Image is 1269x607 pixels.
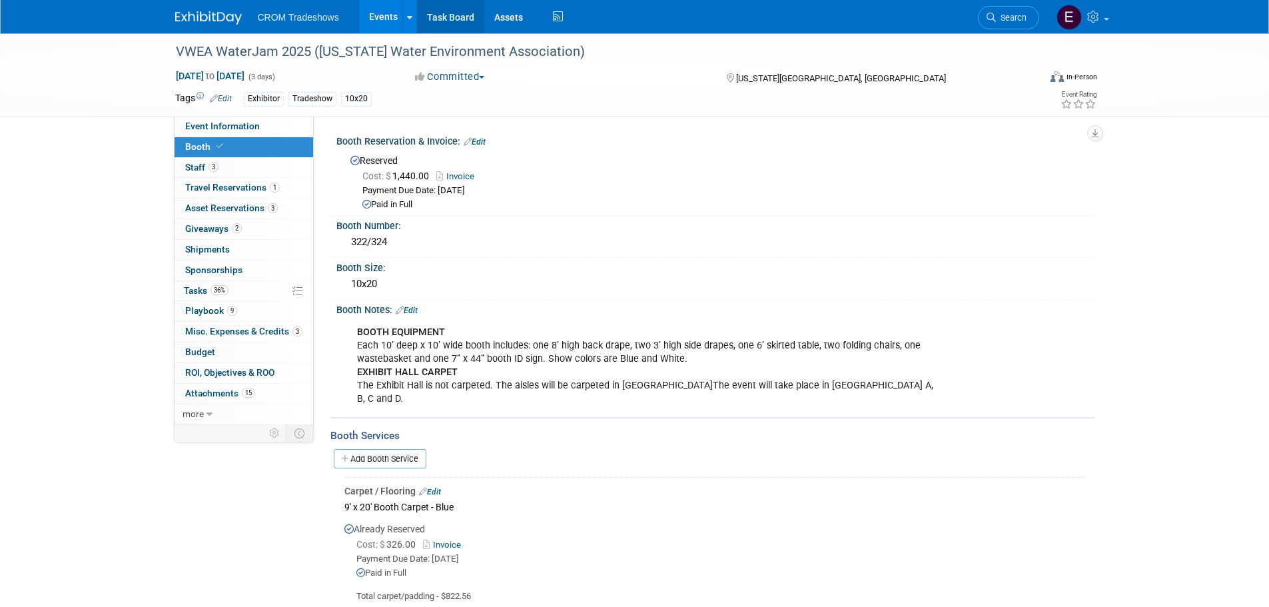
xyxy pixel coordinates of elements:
[175,11,242,25] img: ExhibitDay
[356,567,1084,580] div: Paid in Full
[175,199,313,219] a: Asset Reservations3
[210,94,232,103] a: Edit
[204,71,216,81] span: to
[362,199,1084,211] div: Paid in Full
[175,158,313,178] a: Staff3
[396,306,418,315] a: Edit
[436,171,481,181] a: Invoice
[362,171,392,181] span: Cost: $
[336,131,1094,149] div: Booth Reservation & Invoice:
[423,540,466,550] a: Invoice
[185,162,218,173] span: Staff
[356,553,1084,566] div: Payment Due Date: [DATE]
[175,342,313,362] a: Budget
[185,326,302,336] span: Misc. Expenses & Credits
[336,216,1094,233] div: Booth Number:
[171,40,1019,64] div: VWEA WaterJam 2025 ([US_STATE] Water Environment Association)
[175,322,313,342] a: Misc. Expenses & Credits3
[211,285,228,295] span: 36%
[227,306,237,316] span: 9
[334,449,426,468] a: Add Booth Service
[175,384,313,404] a: Attachments15
[346,274,1084,295] div: 10x20
[341,92,372,106] div: 10x20
[185,121,260,131] span: Event Information
[270,183,280,193] span: 1
[356,539,386,550] span: Cost: $
[185,141,226,152] span: Booth
[175,281,313,301] a: Tasks36%
[183,408,204,419] span: more
[244,92,284,106] div: Exhibitor
[736,73,946,83] span: [US_STATE][GEOGRAPHIC_DATA], [GEOGRAPHIC_DATA]
[175,240,313,260] a: Shipments
[184,285,228,296] span: Tasks
[175,219,313,239] a: Giveaways2
[175,404,313,424] a: more
[357,366,458,378] b: EXHIBIT HALL CARPET
[419,487,441,496] a: Edit
[410,70,490,84] button: Committed
[286,424,313,442] td: Toggle Event Tabs
[175,117,313,137] a: Event Information
[356,539,421,550] span: 326.00
[464,137,486,147] a: Edit
[336,258,1094,275] div: Booth Size:
[185,265,242,275] span: Sponsorships
[1060,91,1096,98] div: Event Rating
[348,319,948,412] div: Each 10’ deep x 10’ wide booth includes: one 8’ high back drape, two 3’ high side drapes, one 6’ ...
[175,261,313,281] a: Sponsorships
[258,12,339,23] span: CROM Tradeshows
[288,92,336,106] div: Tradeshow
[344,484,1084,498] div: Carpet / Flooring
[1057,5,1082,30] img: Eden Burleigh
[346,232,1084,253] div: 322/324
[978,6,1039,29] a: Search
[336,300,1094,317] div: Booth Notes:
[185,244,230,255] span: Shipments
[247,73,275,81] span: (3 days)
[175,301,313,321] a: Playbook9
[1051,71,1064,82] img: Format-Inperson.png
[961,69,1098,89] div: Event Format
[175,363,313,383] a: ROI, Objectives & ROO
[330,428,1094,443] div: Booth Services
[185,346,215,357] span: Budget
[175,91,232,107] td: Tags
[175,178,313,198] a: Travel Reservations1
[185,223,242,234] span: Giveaways
[185,182,280,193] span: Travel Reservations
[185,305,237,316] span: Playbook
[268,203,278,213] span: 3
[996,13,1027,23] span: Search
[1066,72,1097,82] div: In-Person
[242,388,255,398] span: 15
[175,137,313,157] a: Booth
[216,143,223,150] i: Booth reservation complete
[185,388,255,398] span: Attachments
[232,223,242,233] span: 2
[185,203,278,213] span: Asset Reservations
[344,498,1084,516] div: 9' x 20' Booth Carpet - Blue
[346,151,1084,211] div: Reserved
[263,424,286,442] td: Personalize Event Tab Strip
[362,185,1084,197] div: Payment Due Date: [DATE]
[362,171,434,181] span: 1,440.00
[185,367,274,378] span: ROI, Objectives & ROO
[357,326,445,338] b: BOOTH EQUIPMENT
[292,326,302,336] span: 3
[175,70,245,82] span: [DATE] [DATE]
[209,162,218,172] span: 3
